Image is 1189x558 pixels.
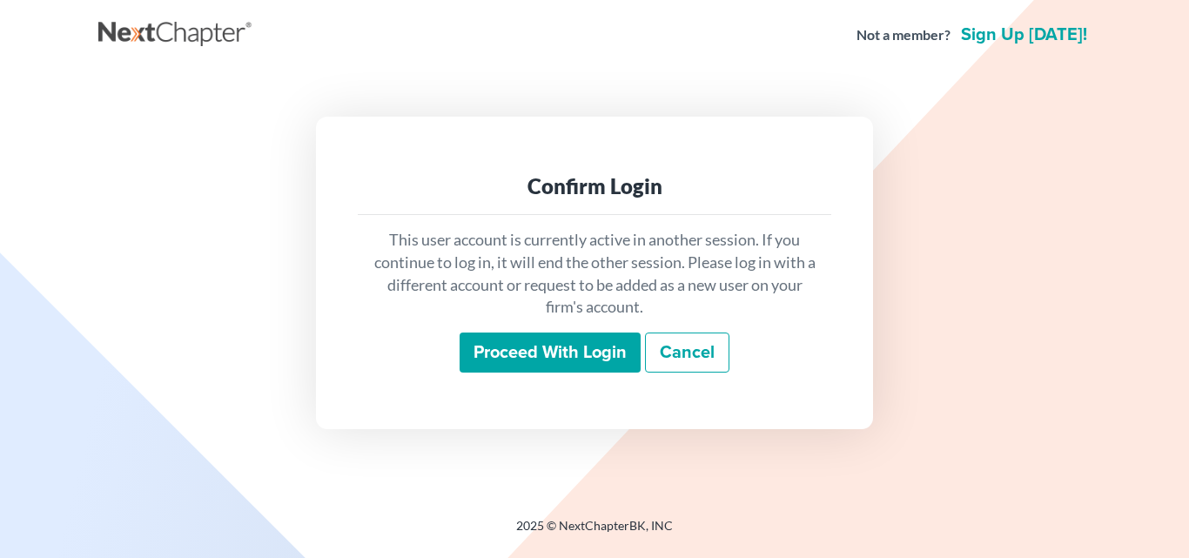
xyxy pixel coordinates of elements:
div: Confirm Login [372,172,817,200]
a: Cancel [645,333,729,373]
div: 2025 © NextChapterBK, INC [98,517,1091,548]
a: Sign up [DATE]! [957,26,1091,44]
input: Proceed with login [460,333,641,373]
p: This user account is currently active in another session. If you continue to log in, it will end ... [372,229,817,319]
strong: Not a member? [856,25,951,45]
